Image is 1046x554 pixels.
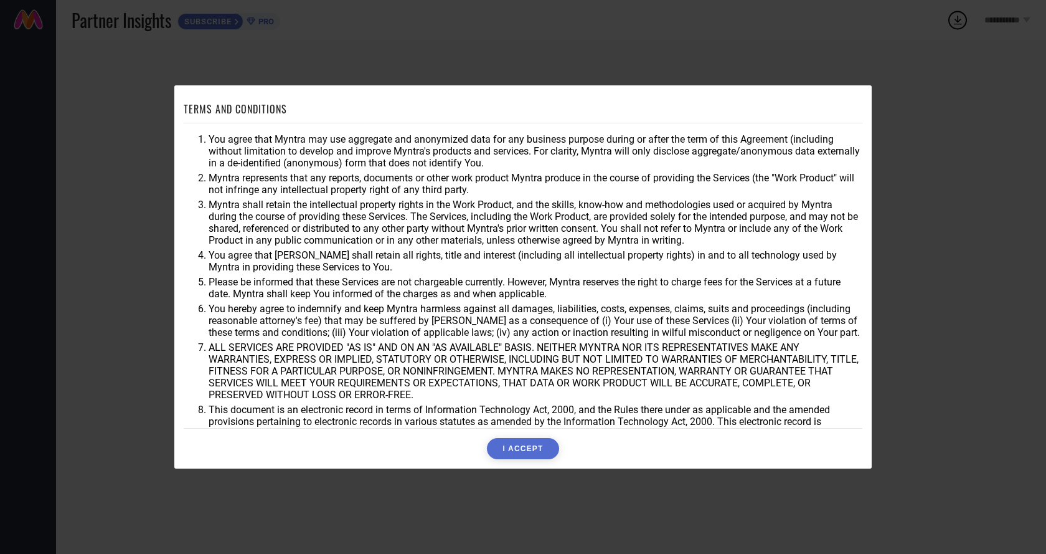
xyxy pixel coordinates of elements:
li: ALL SERVICES ARE PROVIDED "AS IS" AND ON AN "AS AVAILABLE" BASIS. NEITHER MYNTRA NOR ITS REPRESEN... [209,341,862,401]
h1: TERMS AND CONDITIONS [184,102,287,117]
li: You agree that Myntra may use aggregate and anonymized data for any business purpose during or af... [209,133,862,169]
button: I ACCEPT [487,438,558,459]
li: You agree that [PERSON_NAME] shall retain all rights, title and interest (including all intellect... [209,249,862,273]
li: Please be informed that these Services are not chargeable currently. However, Myntra reserves the... [209,276,862,300]
li: Myntra represents that any reports, documents or other work product Myntra produce in the course ... [209,172,862,196]
li: You hereby agree to indemnify and keep Myntra harmless against all damages, liabilities, costs, e... [209,303,862,338]
li: This document is an electronic record in terms of Information Technology Act, 2000, and the Rules... [209,404,862,439]
li: Myntra shall retain the intellectual property rights in the Work Product, and the skills, know-ho... [209,199,862,246]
